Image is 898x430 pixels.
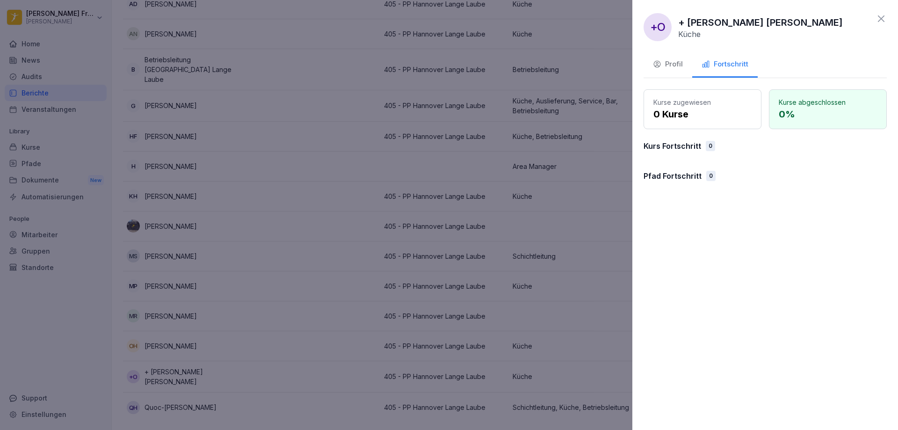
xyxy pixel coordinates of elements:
[653,97,752,107] p: Kurse zugewiesen
[644,170,702,182] p: Pfad Fortschritt
[644,52,692,78] button: Profil
[644,13,672,41] div: +O
[678,29,701,39] p: Küche
[779,107,877,121] p: 0 %
[779,97,877,107] p: Kurse abgeschlossen
[653,59,683,70] div: Profil
[706,171,716,181] div: 0
[692,52,758,78] button: Fortschritt
[678,15,843,29] p: + [PERSON_NAME] [PERSON_NAME]
[644,140,701,152] p: Kurs Fortschritt
[706,141,715,151] div: 0
[653,107,752,121] p: 0 Kurse
[702,59,748,70] div: Fortschritt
